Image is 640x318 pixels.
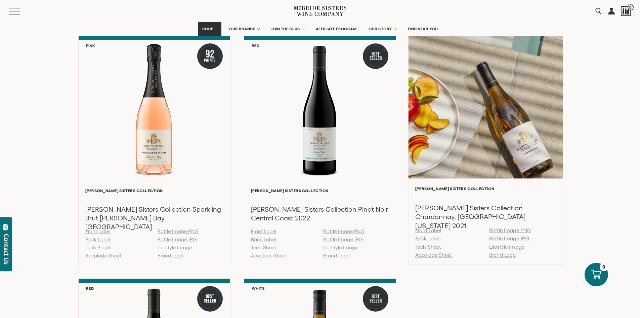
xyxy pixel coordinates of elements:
[9,8,33,14] button: Mobile Menu Trigger
[251,237,276,242] a: Back Label
[323,253,349,258] a: Brand Logo
[323,237,362,242] a: Bottle Image JPG
[251,228,276,234] a: Front Label
[158,228,199,234] a: Bottle Image PNG
[158,253,184,258] a: Brand Logo
[85,245,111,250] a: Tech Sheet
[408,27,438,31] span: FIND NEAR YOU
[415,236,441,241] a: Back Label
[158,245,192,250] a: Lifestyle Image
[489,244,524,250] a: Lifestyle Image
[251,188,389,193] h6: [PERSON_NAME] Sisters Collection
[415,244,441,250] a: Tech Sheet
[251,245,276,250] a: Tech Sheet
[369,27,392,31] span: OUR STORY
[198,22,221,36] a: SHOP
[415,252,452,258] a: Accolade Sheet
[202,27,214,31] span: SHOP
[229,27,255,31] span: OUR BRANDS
[85,205,223,231] h3: [PERSON_NAME] Sisters Collection Sparkling Brut [PERSON_NAME] Bay [GEOGRAPHIC_DATA]
[316,27,357,31] span: AFFILIATE PROGRAM
[323,245,357,250] a: Lifestyle Image
[628,4,634,10] span: 0
[252,43,260,48] h6: Red
[271,27,300,31] span: JOIN THE CLUB
[489,236,529,241] a: Bottle Image JPG
[600,263,608,271] div: 0
[85,228,111,234] a: Front Label
[3,234,10,264] div: Contact Us
[311,22,361,36] a: AFFILIATE PROGRAM
[225,22,263,36] a: OUR BRANDS
[251,253,287,258] a: Accolade Sheet
[489,227,531,233] a: Bottle Image PNG
[364,22,400,36] a: OUR STORY
[252,286,265,290] h6: White
[85,188,223,193] h6: [PERSON_NAME] Sisters Collection
[415,204,556,231] h3: [PERSON_NAME] Sisters Collection Chardonnay, [GEOGRAPHIC_DATA][US_STATE] 2021
[415,186,556,191] h6: [PERSON_NAME] Sisters Collection
[403,22,442,36] a: FIND NEAR YOU
[85,237,110,242] a: Back Label
[267,22,308,36] a: JOIN THE CLUB
[323,228,364,234] a: Bottle Image PNG
[85,253,121,258] a: Accolade Sheet
[489,252,516,258] a: Brand Logo
[251,205,389,222] h3: [PERSON_NAME] Sisters Collection Pinot Noir Central Coast 2022
[86,286,94,290] h6: Red
[86,43,95,48] h6: Pink
[158,237,197,242] a: Bottle Image JPG
[415,227,441,233] a: Front Label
